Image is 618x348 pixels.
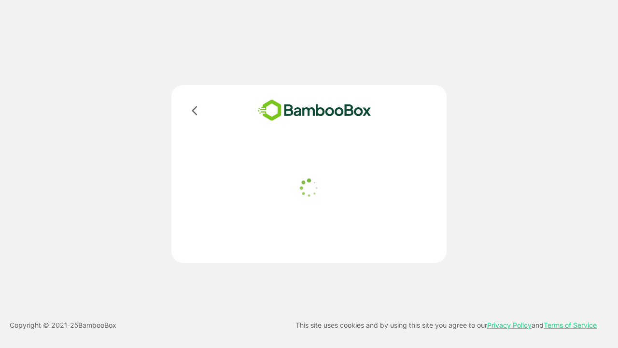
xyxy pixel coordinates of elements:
img: bamboobox [244,97,385,124]
p: This site uses cookies and by using this site you agree to our and [295,319,597,331]
a: Privacy Policy [487,321,532,329]
a: Terms of Service [544,321,597,329]
p: Copyright © 2021- 25 BambooBox [10,319,116,331]
img: loader [297,176,321,200]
